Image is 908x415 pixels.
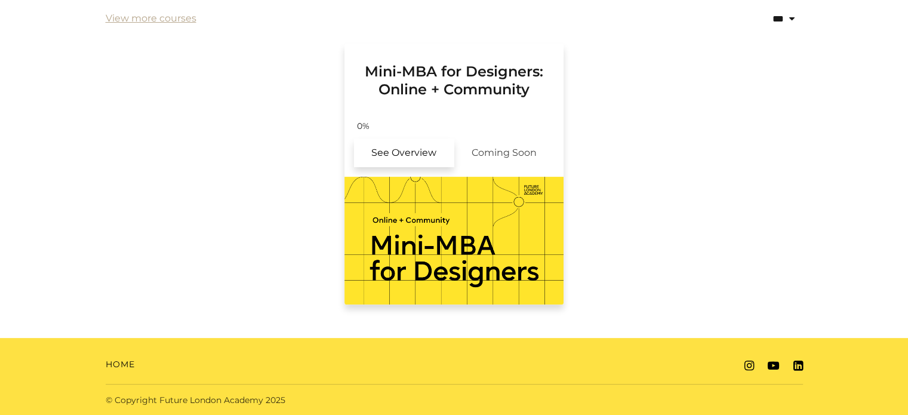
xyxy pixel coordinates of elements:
[96,394,454,407] div: © Copyright Future London Academy 2025
[106,358,135,371] a: Home
[720,4,802,34] select: status
[106,11,196,26] a: View more courses
[454,139,555,167] span: Coming Soon
[354,139,454,167] a: Mini-MBA for Designers: Online + Community: See Overview
[349,120,378,133] span: 0%
[359,44,550,99] h3: Mini-MBA for Designers: Online + Community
